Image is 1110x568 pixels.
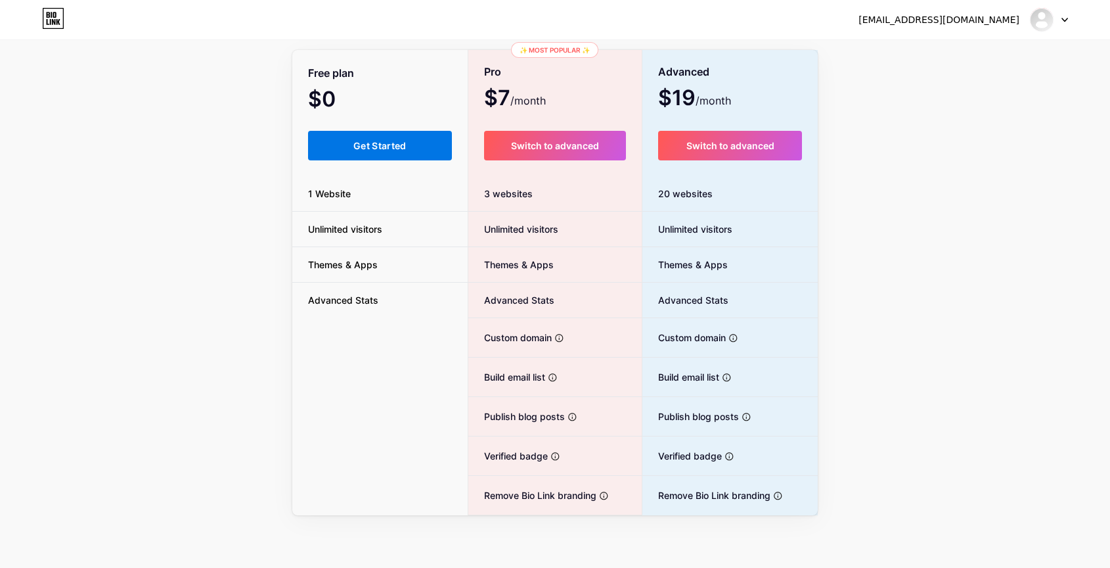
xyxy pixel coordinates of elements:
button: Switch to advanced [484,131,627,160]
button: Switch to advanced [658,131,802,160]
span: Get Started [353,140,407,151]
span: /month [696,93,731,108]
span: /month [510,93,546,108]
span: Publish blog posts [468,410,565,423]
span: Advanced [658,60,709,83]
span: Themes & Apps [468,258,554,272]
div: ✨ Most popular ✨ [511,42,598,58]
span: Publish blog posts [642,410,739,423]
span: Unlimited visitors [292,222,398,236]
span: Custom domain [642,331,726,344]
span: Verified badge [468,449,548,463]
span: Advanced Stats [292,293,394,307]
span: Pro [484,60,501,83]
div: 20 websites [642,176,818,212]
span: Remove Bio Link branding [468,488,596,502]
span: Themes & Apps [642,258,728,272]
span: Verified badge [642,449,722,463]
span: $19 [658,90,731,108]
span: Advanced Stats [642,293,728,307]
div: [EMAIL_ADDRESS][DOMAIN_NAME] [858,13,1019,27]
span: Custom domain [468,331,552,344]
span: Advanced Stats [468,293,554,307]
span: 1 Website [292,187,366,201]
span: Switch to advanced [511,140,599,151]
span: Build email list [468,370,545,384]
img: nafosfragrances [1029,7,1054,32]
span: Unlimited visitors [468,222,558,236]
span: $0 [308,91,371,110]
span: Build email list [642,370,719,384]
span: Switch to advanced [686,140,774,151]
span: Remove Bio Link branding [642,488,770,502]
span: Unlimited visitors [642,222,732,236]
div: 3 websites [468,176,642,212]
button: Get Started [308,131,452,160]
span: $7 [484,90,546,108]
span: Themes & Apps [292,258,393,272]
span: Free plan [308,62,354,85]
